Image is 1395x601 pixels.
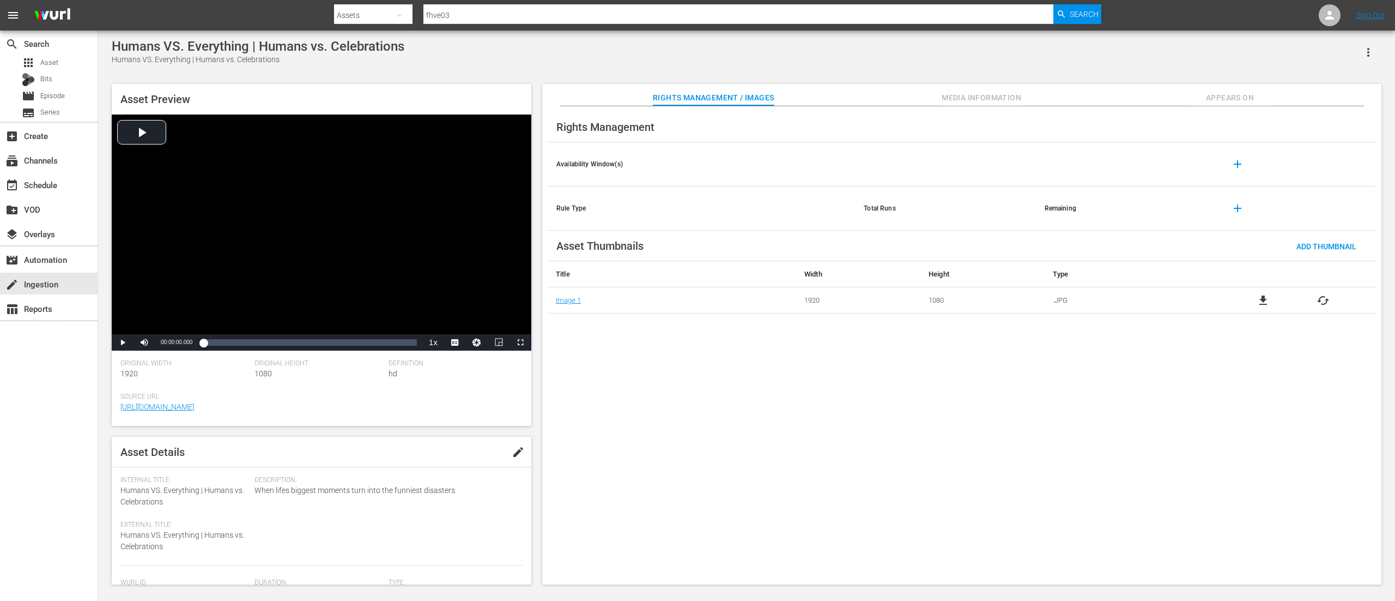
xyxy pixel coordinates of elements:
[556,296,581,304] a: Image 1
[1036,187,1216,231] th: Remaining
[548,261,796,287] th: Title
[389,579,517,587] span: Type
[254,369,272,378] span: 1080
[920,287,1045,314] td: 1080
[120,521,249,530] span: External Title:
[444,334,466,351] button: Captions
[203,339,417,346] div: Progress Bar
[556,121,654,134] span: Rights Management
[1045,261,1210,287] th: Type
[941,91,1022,105] span: Media Information
[1053,4,1101,24] button: Search
[120,486,244,506] span: Humans VS. Everything | Humans vs. Celebrations
[855,187,1035,231] th: Total Runs
[1189,91,1271,105] span: Appears On
[112,39,404,54] div: Humans VS. Everything | Humans vs. Celebrations
[5,278,19,291] span: Ingestion
[5,179,19,192] span: Schedule
[512,446,525,459] span: edit
[1045,287,1210,314] td: .JPG
[505,439,531,465] button: edit
[5,154,19,167] span: Channels
[120,446,185,459] span: Asset Details
[1231,158,1244,171] span: add
[120,359,249,368] span: Original Width
[5,130,19,143] span: Create
[112,334,134,351] button: Play
[1224,195,1251,221] button: add
[120,402,194,411] a: [URL][DOMAIN_NAME]
[22,106,35,119] span: subtitles
[112,54,404,65] div: Humans VS. Everything | Humans vs. Celebrations
[1231,202,1244,215] span: add
[5,38,19,51] span: Search
[1317,294,1330,307] button: cached
[796,261,920,287] th: Width
[1288,242,1365,251] span: Add Thumbnail
[548,142,855,187] th: Availability Window(s)
[548,187,855,231] th: Rule Type
[510,334,531,351] button: Fullscreen
[254,579,383,587] span: Duration
[5,203,19,217] span: VOD
[796,287,920,314] td: 1920
[134,334,155,351] button: Mute
[5,303,19,316] span: Reports
[422,334,444,351] button: Playback Rate
[120,369,138,378] span: 1920
[40,57,58,68] span: Asset
[653,91,774,105] span: Rights Management / Images
[1257,294,1270,307] a: file_download
[120,476,249,485] span: Internal Title:
[488,334,510,351] button: Picture-in-Picture
[22,89,35,103] span: movie
[1356,11,1385,20] a: Sign Out
[40,91,65,101] span: Episode
[1288,236,1365,256] button: Add Thumbnail
[1070,4,1099,24] span: Search
[920,261,1045,287] th: Height
[26,3,78,28] img: ans4CAIJ8jUAAAAAAAAAAAAAAAAAAAAAAAAgQb4GAAAAAAAAAAAAAAAAAAAAAAAAJMjXAAAAAAAAAAAAAAAAAAAAAAAAgAT5G...
[1224,151,1251,177] button: add
[120,531,244,551] span: Humans VS. Everything | Humans vs. Celebrations
[254,359,383,368] span: Original Height
[40,107,60,118] span: Series
[389,369,397,378] span: hd
[254,485,517,496] span: When lifes biggest moments turn into the funniest disasters.
[112,115,531,351] div: Video Player
[466,334,488,351] button: Jump To Time
[7,9,20,22] span: menu
[5,254,19,267] span: Automation
[22,56,35,69] span: apps
[120,393,517,401] span: Source Url
[254,476,517,485] span: Description:
[389,359,517,368] span: Definition
[40,74,52,85] span: Bits
[5,228,19,241] span: Overlays
[120,93,190,106] span: Asset Preview
[556,239,644,253] span: Asset Thumbnails
[161,339,192,345] span: 00:00:00.000
[120,579,249,587] span: Wurl Id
